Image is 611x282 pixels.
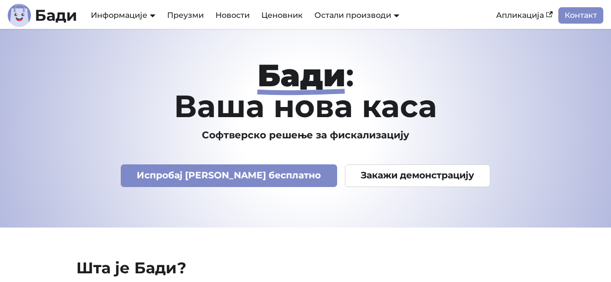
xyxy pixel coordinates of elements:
h1: : Ваша нова каса [38,60,573,121]
strong: Бади [257,56,346,94]
a: ЛогоБади [8,4,77,27]
a: Ценовник [256,7,309,24]
a: Испробај [PERSON_NAME] бесплатно [121,164,337,187]
a: Остали производи [314,11,399,20]
b: Бади [35,8,77,23]
h3: Софтверско решење за фискализацију [38,129,573,141]
a: Новости [210,7,256,24]
img: Лого [8,4,31,27]
a: Преузми [161,7,210,24]
a: Информације [91,11,156,20]
a: Контакт [558,7,603,24]
a: Закажи демонстрацију [345,164,491,187]
a: Апликација [490,7,558,24]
